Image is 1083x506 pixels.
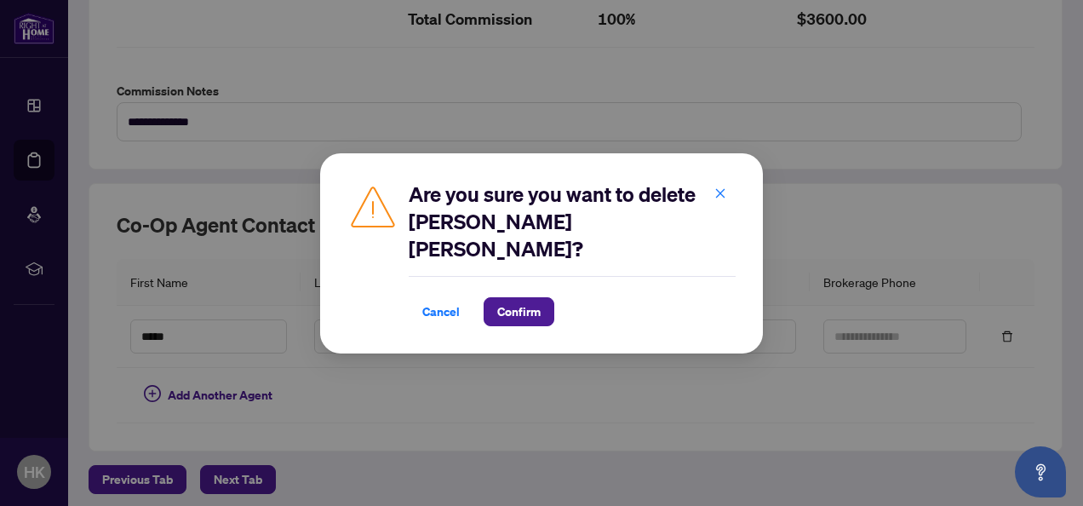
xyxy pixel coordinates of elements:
button: Open asap [1015,446,1066,497]
h2: Are you sure you want to delete [PERSON_NAME] [PERSON_NAME]? [409,181,736,262]
button: Confirm [484,297,554,326]
button: Cancel [409,297,473,326]
span: close [714,187,726,198]
span: Confirm [497,298,541,325]
span: Cancel [422,298,460,325]
img: Caution Icon [347,181,398,232]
